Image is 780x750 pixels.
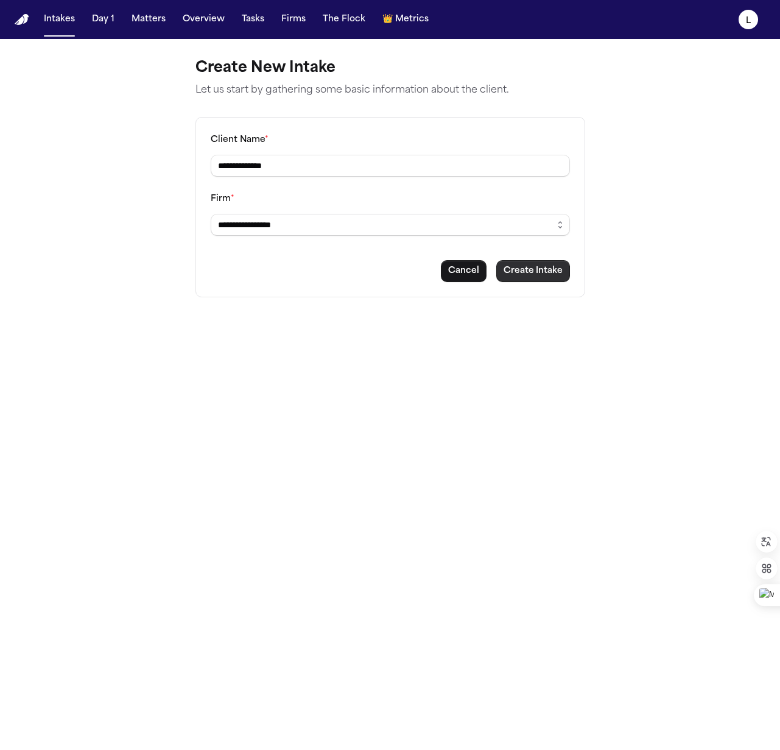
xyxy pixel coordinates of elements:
input: Select a firm [211,214,570,236]
h1: Create New Intake [195,58,585,78]
button: The Flock [318,9,370,30]
img: Finch Logo [15,14,29,26]
label: Client Name [211,135,269,144]
button: Day 1 [87,9,119,30]
button: Overview [178,9,230,30]
p: Let us start by gathering some basic information about the client. [195,83,585,97]
input: Client name [211,155,570,177]
button: Matters [127,9,170,30]
a: Home [15,14,29,26]
button: Tasks [237,9,269,30]
button: crownMetrics [378,9,434,30]
button: Intakes [39,9,80,30]
button: Create intake [496,260,570,282]
button: Cancel intake creation [441,260,487,282]
button: Firms [276,9,311,30]
label: Firm [211,194,234,203]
